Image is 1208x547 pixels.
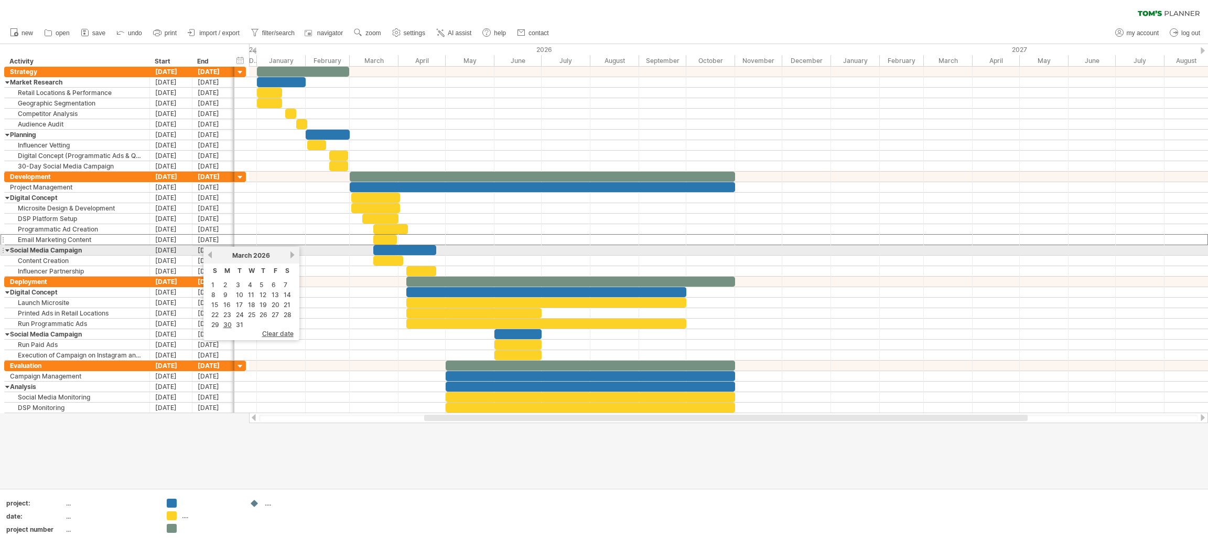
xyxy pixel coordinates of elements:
div: July 2026 [542,55,590,66]
a: 21 [283,300,292,310]
a: open [41,26,73,40]
a: zoom [351,26,384,40]
a: 2 [222,280,228,290]
div: 2026 [257,44,831,55]
a: 19 [258,300,268,310]
div: ... [66,499,154,508]
span: contact [528,29,549,37]
div: project number [6,525,64,534]
div: [DATE] [192,224,235,234]
div: DSP Platform Setup [10,214,144,224]
div: [DATE] [192,371,235,381]
span: undo [128,29,142,37]
div: Retail Locations & Performance [10,88,144,98]
a: print [150,26,180,40]
div: .... [265,499,322,508]
div: February 2027 [880,55,924,66]
div: Start [155,56,186,67]
div: Social Media Campaign [10,329,144,339]
a: 14 [283,290,292,300]
span: import / export [199,29,240,37]
div: [DATE] [192,151,235,161]
div: [DATE] [192,350,235,360]
div: Printed Ads in Retail Locations [10,308,144,318]
span: zoom [365,29,381,37]
div: [DATE] [192,172,235,182]
div: Market Research [10,77,144,87]
div: 30-Day Social Media Campaign [10,161,144,171]
a: next [289,251,297,259]
a: 15 [210,300,219,310]
div: Strategy [10,67,144,77]
div: Run Programmatic Ads [10,319,144,329]
a: new [7,26,36,40]
div: [DATE] [192,140,235,150]
div: Audience Audit [10,119,144,129]
div: [DATE] [150,119,192,129]
div: [DATE] [192,382,235,392]
div: [DATE] [150,256,192,266]
div: DSP Monitoring [10,403,144,413]
div: [DATE] [150,130,192,140]
a: undo [114,26,145,40]
div: [DATE] [192,182,235,192]
a: my account [1113,26,1162,40]
span: Friday [274,267,277,275]
div: January 2027 [831,55,880,66]
a: 30 [222,320,233,330]
div: [DATE] [192,361,235,371]
span: clear date [262,330,294,338]
div: Campaign Management [10,371,144,381]
a: previous [206,251,214,259]
div: [DATE] [192,109,235,119]
div: Geographic Segmentation [10,98,144,108]
div: [DATE] [150,392,192,402]
span: Saturday [285,267,289,275]
div: [DATE] [150,371,192,381]
span: Wednesday [249,267,255,275]
div: [DATE] [192,130,235,140]
div: Deployment [10,277,144,287]
div: June 2027 [1069,55,1116,66]
a: 10 [235,290,244,300]
div: April 2027 [973,55,1020,66]
div: [DATE] [150,340,192,350]
div: [DATE] [192,203,235,213]
span: my account [1127,29,1159,37]
div: [DATE] [150,403,192,413]
a: 13 [271,290,280,300]
a: 26 [258,310,268,320]
span: Monday [224,267,230,275]
div: Activity [9,56,144,67]
div: [DATE] [150,245,192,255]
div: June 2026 [494,55,542,66]
span: help [494,29,506,37]
a: navigator [303,26,346,40]
a: 4 [247,280,253,290]
div: [DATE] [150,88,192,98]
div: [DATE] [192,308,235,318]
div: [DATE] [150,182,192,192]
div: [DATE] [150,193,192,203]
div: project: [6,499,64,508]
div: Planning [10,130,144,140]
div: April 2026 [398,55,446,66]
div: Influencer Vetting [10,140,144,150]
span: navigator [317,29,343,37]
div: [DATE] [192,329,235,339]
div: Influencer Partnership [10,266,144,276]
a: 24 [235,310,245,320]
div: [DATE] [150,77,192,87]
div: Evaluation [10,361,144,371]
div: [DATE] [150,350,192,360]
a: 17 [235,300,244,310]
div: February 2026 [306,55,350,66]
div: [DATE] [192,319,235,329]
a: settings [390,26,428,40]
div: [DATE] [150,67,192,77]
div: May 2026 [446,55,494,66]
span: new [21,29,33,37]
div: [DATE] [150,298,192,308]
div: [DATE] [150,214,192,224]
div: [DATE] [192,392,235,402]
